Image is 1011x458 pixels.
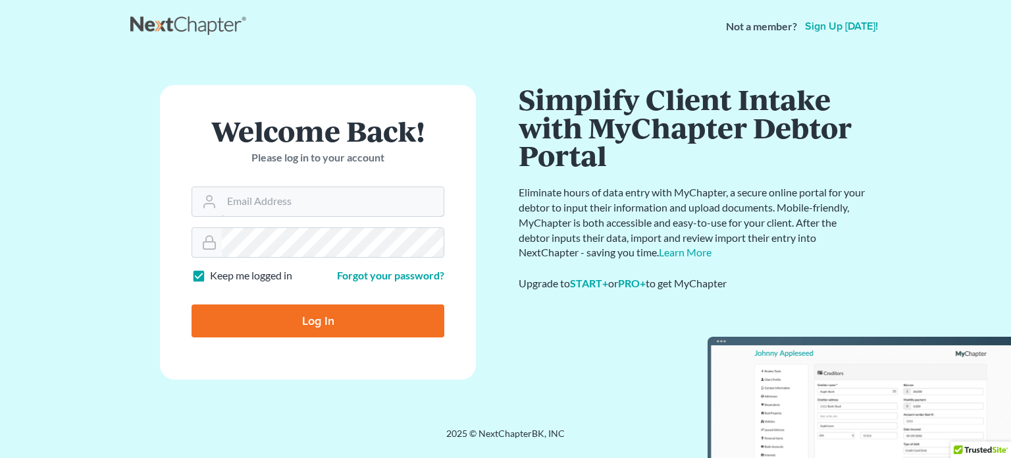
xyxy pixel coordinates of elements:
[222,187,444,216] input: Email Address
[519,276,868,291] div: Upgrade to or to get MyChapter
[519,85,868,169] h1: Simplify Client Intake with MyChapter Debtor Portal
[210,268,292,283] label: Keep me logged in
[570,277,608,289] a: START+
[659,246,712,258] a: Learn More
[192,117,444,145] h1: Welcome Back!
[192,304,444,337] input: Log In
[130,427,881,451] div: 2025 © NextChapterBK, INC
[726,19,797,34] strong: Not a member?
[337,269,444,281] a: Forgot your password?
[519,185,868,260] p: Eliminate hours of data entry with MyChapter, a secure online portal for your debtor to input the...
[618,277,646,289] a: PRO+
[802,21,881,32] a: Sign up [DATE]!
[192,150,444,165] p: Please log in to your account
